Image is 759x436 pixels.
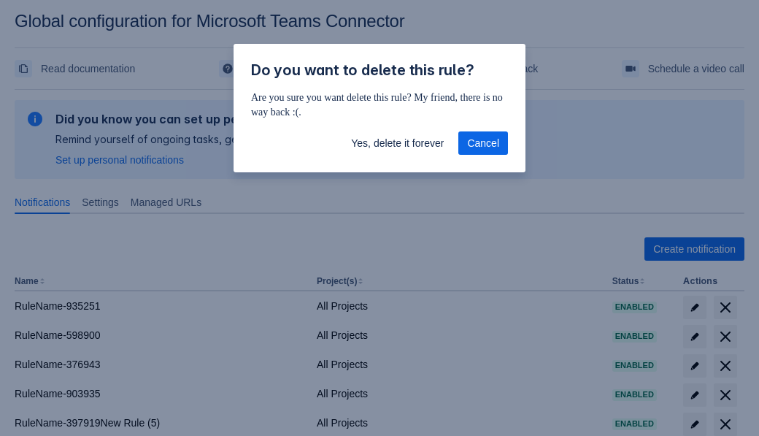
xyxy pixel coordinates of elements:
[342,131,452,155] button: Yes, delete it forever
[251,61,474,79] span: Do you want to delete this rule?
[467,131,499,155] span: Cancel
[458,131,508,155] button: Cancel
[351,131,444,155] span: Yes, delete it forever
[251,91,508,120] p: Are you sure you want delete this rule? My friend, there is no way back :(.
